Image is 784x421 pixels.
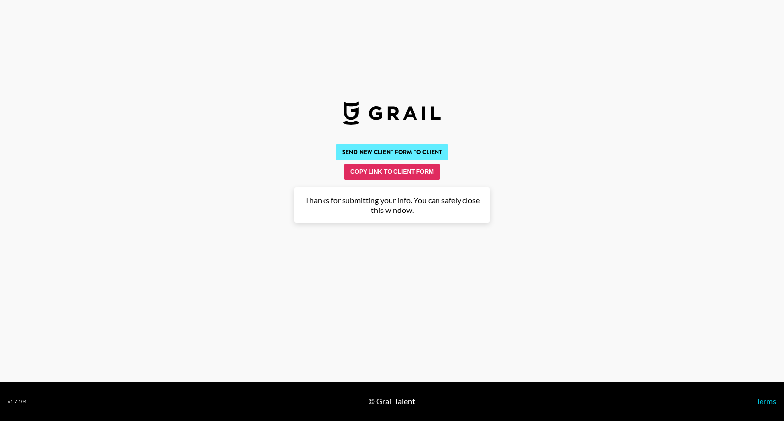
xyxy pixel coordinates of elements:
div: v 1.7.104 [8,398,27,405]
div: © Grail Talent [369,397,415,406]
button: Send New Client Form to Client [336,144,448,160]
button: Copy Link to Client Form [344,164,440,180]
div: Thanks for submitting your info. You can safely close this window. [294,187,490,223]
img: Grail Talent Logo [343,101,441,125]
a: Terms [756,397,776,406]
